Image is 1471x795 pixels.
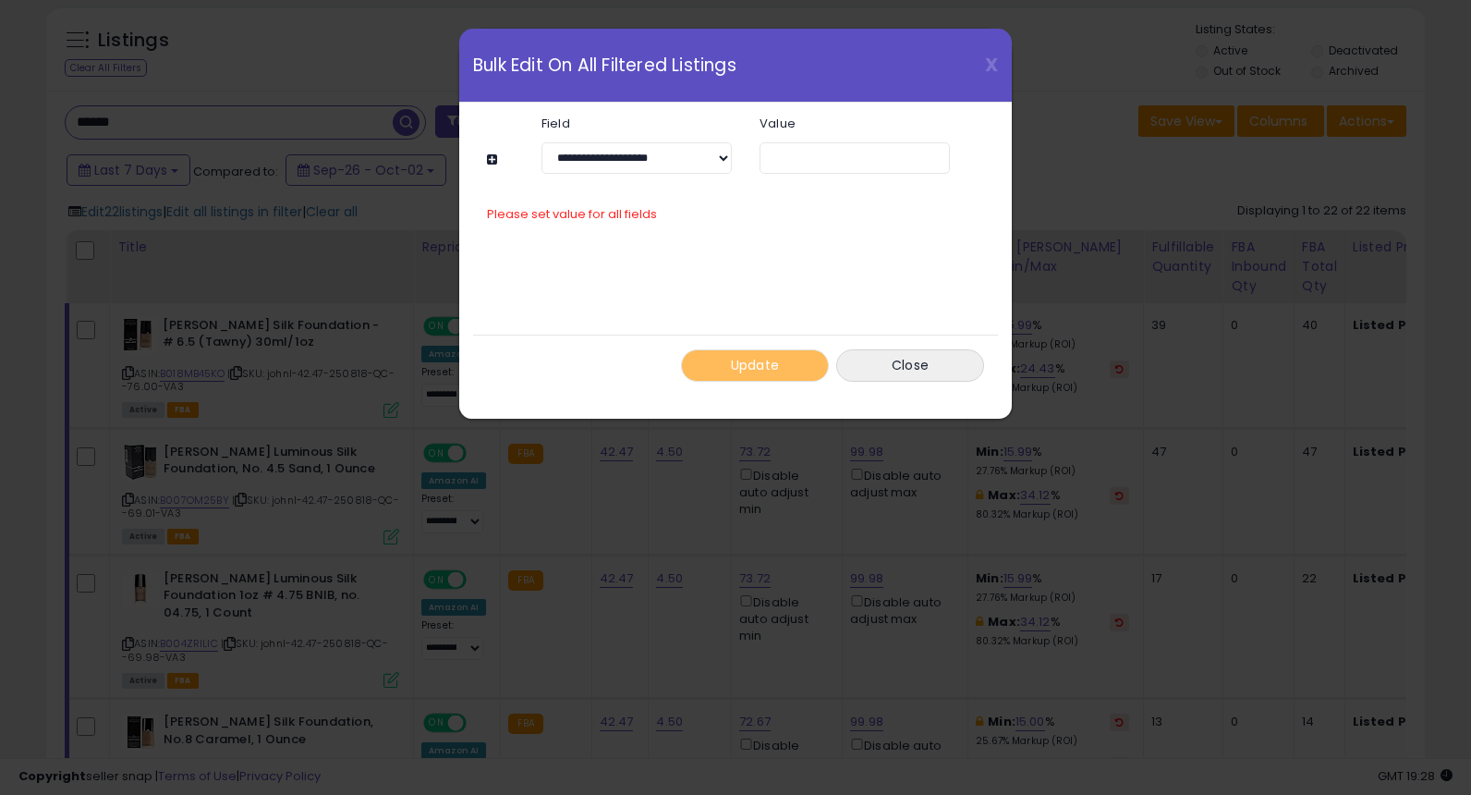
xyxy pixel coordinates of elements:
[528,117,746,129] label: Field
[731,356,780,374] span: Update
[473,56,736,74] span: Bulk Edit On All Filtered Listings
[836,349,984,382] button: Close
[985,52,998,78] span: X
[487,205,657,223] span: Please set value for all fields
[746,117,964,129] label: Value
